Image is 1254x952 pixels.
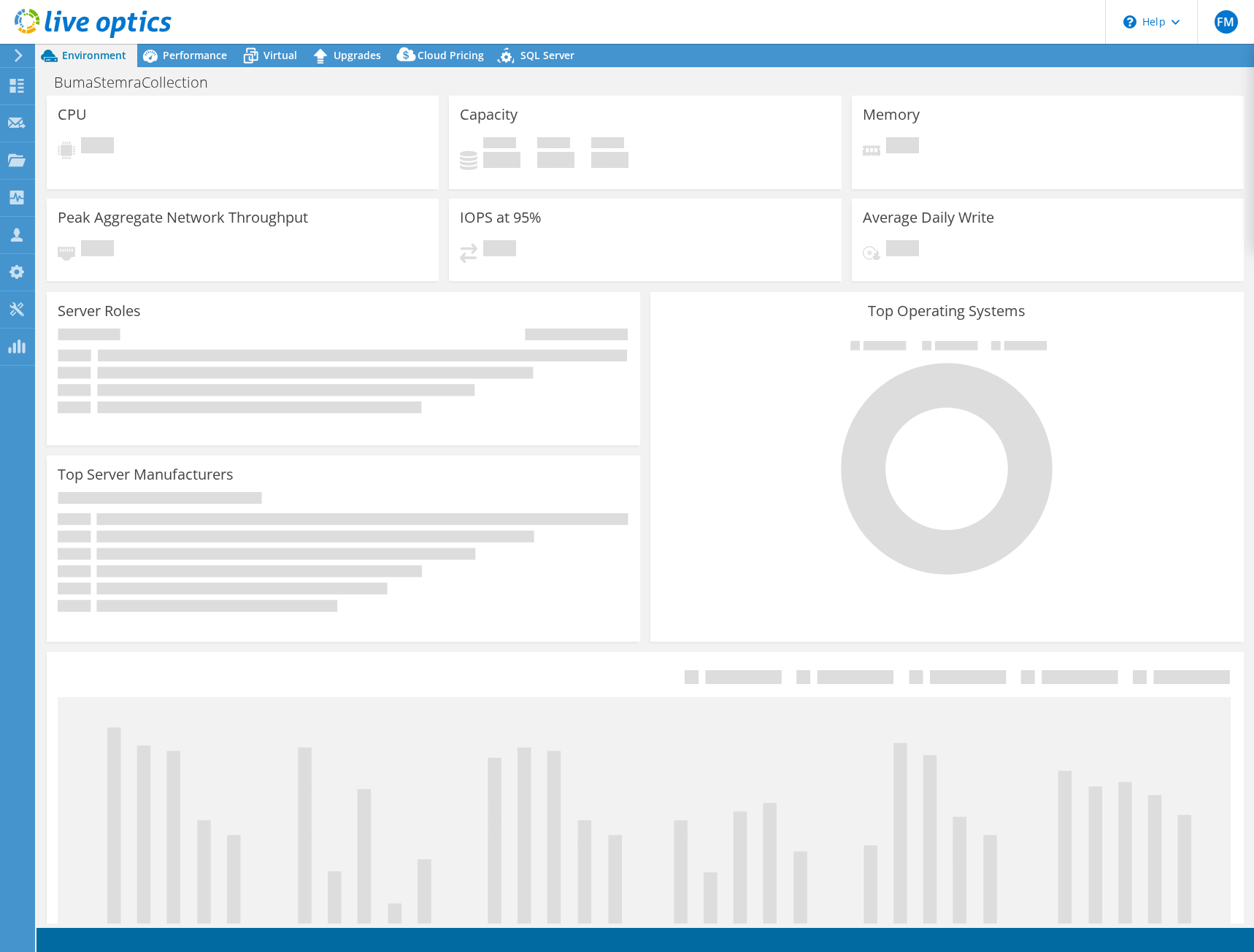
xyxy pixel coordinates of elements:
[460,210,542,226] h3: IOPS at 95%
[460,107,518,123] h3: Capacity
[58,303,141,319] h3: Server Roles
[483,137,516,152] span: Used
[483,152,520,168] h4: 0 GiB
[81,137,114,157] span: Pending
[58,210,308,226] h3: Peak Aggregate Network Throughput
[661,303,1233,319] h3: Top Operating Systems
[1123,15,1136,28] svg: \n
[58,467,234,483] h3: Top Server Manufacturers
[886,240,919,260] span: Pending
[163,48,227,62] span: Performance
[81,240,114,260] span: Pending
[591,152,628,168] h4: 0 GiB
[58,107,87,123] h3: CPU
[537,152,574,168] h4: 0 GiB
[886,137,919,157] span: Pending
[334,48,381,62] span: Upgrades
[520,48,574,62] span: SQL Server
[264,48,297,62] span: Virtual
[591,137,624,152] span: Total
[537,137,570,152] span: Free
[62,48,126,62] span: Environment
[47,74,231,91] h1: BumaStemraCollection
[863,107,920,123] h3: Memory
[483,240,516,260] span: Pending
[863,210,994,226] h3: Average Daily Write
[1215,10,1238,34] span: FM
[418,48,484,62] span: Cloud Pricing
